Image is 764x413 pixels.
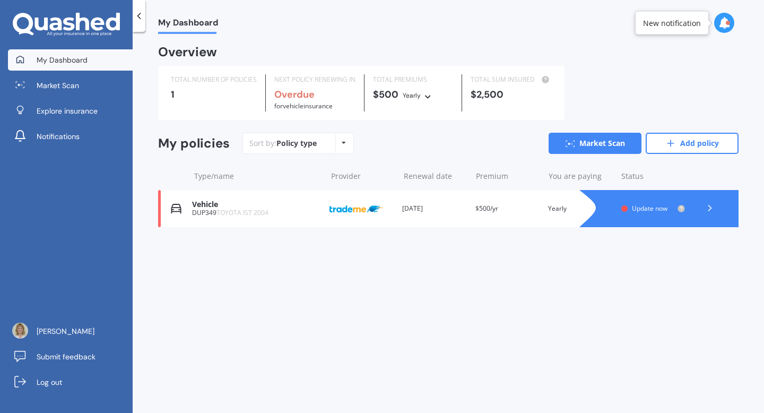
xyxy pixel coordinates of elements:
div: [DATE] [402,203,466,214]
img: AFdZuco21qcZ5DwvatWFkmX4kDxbO_DlfD-ONtxLWNZX6Q=s96-c [12,323,28,339]
b: Overdue [274,88,315,101]
div: Policy type [276,138,317,149]
span: Notifications [37,131,80,142]
span: Market Scan [37,80,79,91]
div: TOTAL SUM INSURED [471,74,552,85]
div: DUP349 [192,209,321,217]
img: Trade Me Insurance [329,199,383,219]
span: My Dashboard [158,18,218,32]
span: Explore insurance [37,106,98,116]
div: 1 [171,89,257,100]
a: Market Scan [8,75,133,96]
a: My Dashboard [8,49,133,71]
div: Vehicle [192,200,321,209]
div: My policies [158,136,230,151]
div: Status [621,171,685,182]
div: Yearly [548,203,612,214]
a: Add policy [646,133,739,154]
div: Sort by: [249,138,317,149]
a: Submit feedback [8,346,133,367]
div: $500 [373,89,453,101]
div: Yearly [403,90,421,101]
div: Premium [476,171,540,182]
div: Renewal date [404,171,468,182]
img: Vehicle [171,203,181,214]
a: Market Scan [549,133,641,154]
span: Submit feedback [37,351,95,362]
div: Type/name [194,171,323,182]
div: You are paying [549,171,613,182]
a: Notifications [8,126,133,147]
div: New notification [643,18,701,28]
div: $2,500 [471,89,552,100]
span: for Vehicle insurance [274,101,333,110]
div: TOTAL NUMBER OF POLICIES [171,74,257,85]
span: Update now [632,204,667,213]
span: [PERSON_NAME] [37,326,94,337]
div: NEXT POLICY RENEWING IN [274,74,355,85]
span: TOYOTA IST 2004 [216,208,268,217]
a: [PERSON_NAME] [8,321,133,342]
a: Explore insurance [8,100,133,122]
span: $500/yr [475,204,498,213]
a: Log out [8,372,133,393]
span: Log out [37,377,62,388]
div: Overview [158,47,217,57]
div: TOTAL PREMIUMS [373,74,453,85]
div: Provider [331,171,395,182]
span: My Dashboard [37,55,88,65]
